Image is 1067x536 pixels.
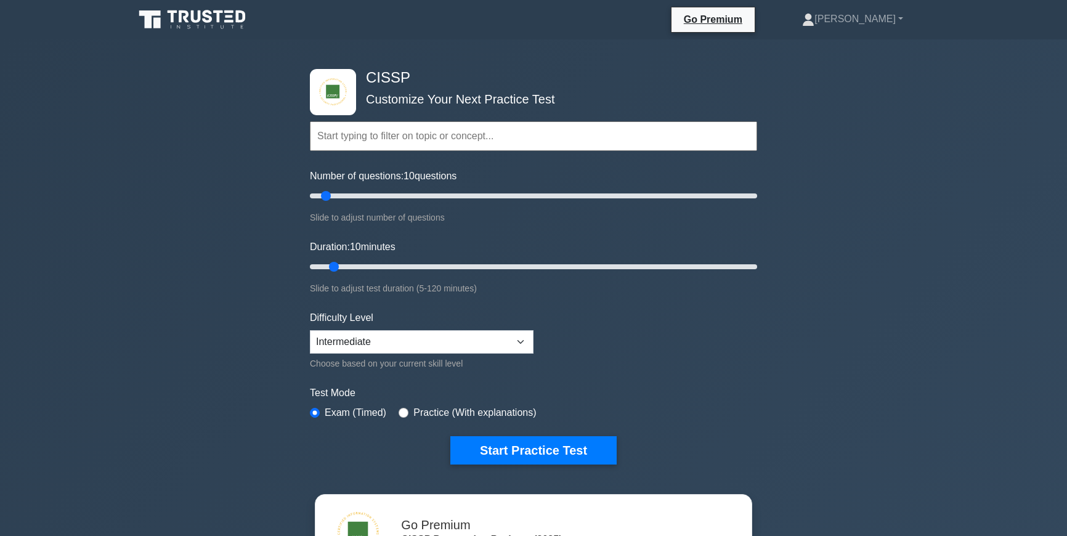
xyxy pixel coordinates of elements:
label: Duration: minutes [310,240,396,254]
label: Number of questions: questions [310,169,456,184]
span: 10 [404,171,415,181]
div: Slide to adjust number of questions [310,210,757,225]
h4: CISSP [361,69,697,87]
label: Exam (Timed) [325,405,386,420]
div: Choose based on your current skill level [310,356,533,371]
div: Slide to adjust test duration (5-120 minutes) [310,281,757,296]
span: 10 [350,242,361,252]
label: Difficulty Level [310,311,373,325]
button: Start Practice Test [450,436,617,465]
label: Test Mode [310,386,757,400]
a: [PERSON_NAME] [773,7,933,31]
label: Practice (With explanations) [413,405,536,420]
input: Start typing to filter on topic or concept... [310,121,757,151]
a: Go Premium [676,12,750,27]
